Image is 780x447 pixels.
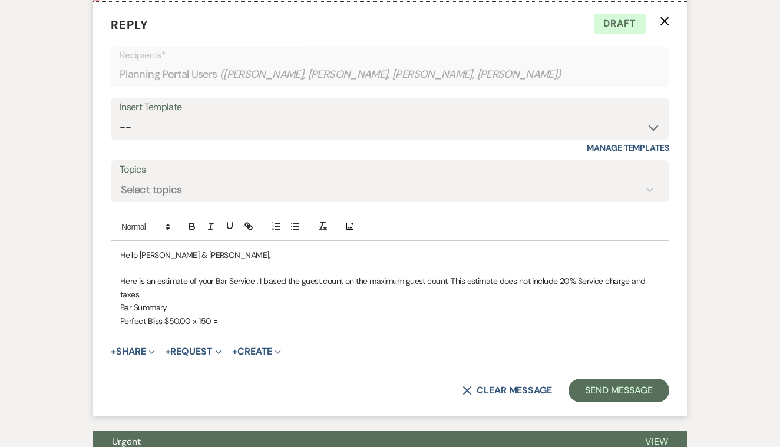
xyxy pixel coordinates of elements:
a: Manage Templates [587,143,669,153]
p: Here is an estimate of your Bar Service , I based the guest count on the maximum guest count. Thi... [120,274,660,301]
div: Select topics [121,181,182,197]
label: Topics [120,161,660,178]
div: Planning Portal Users [120,63,660,86]
span: ( [PERSON_NAME], [PERSON_NAME], [PERSON_NAME], [PERSON_NAME] ) [220,67,562,82]
p: Recipients* [120,48,660,63]
p: Hello [PERSON_NAME] & [PERSON_NAME], [120,249,660,261]
span: Reply [111,17,148,32]
div: Insert Template [120,99,660,116]
span: + [111,347,116,356]
span: Draft [594,14,646,34]
span: + [166,347,171,356]
p: Perfect Bliss $50.00 x 150 = [120,314,660,327]
button: Share [111,347,155,356]
button: Request [166,347,222,356]
span: + [232,347,237,356]
button: Send Message [569,379,669,402]
button: Clear message [462,386,552,395]
button: Create [232,347,281,356]
p: Bar Summary [120,301,660,314]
